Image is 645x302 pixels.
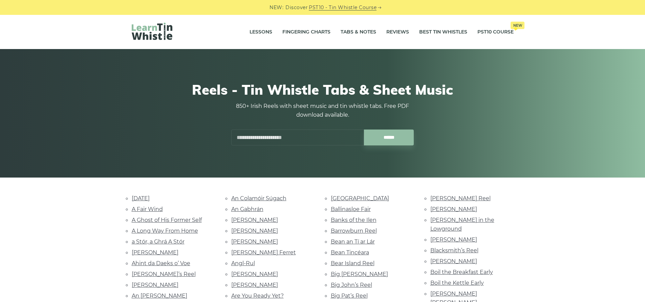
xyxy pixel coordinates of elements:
[430,236,477,243] a: [PERSON_NAME]
[430,206,477,212] a: [PERSON_NAME]
[331,249,369,256] a: Bean Tincéara
[231,271,278,277] a: [PERSON_NAME]
[430,247,478,254] a: Blacksmith’s Reel
[132,238,185,245] a: a Stór, a Ghrá A Stór
[132,217,202,223] a: A Ghost of His Former Self
[282,24,330,41] a: Fingering Charts
[331,195,389,202] a: [GEOGRAPHIC_DATA]
[231,206,263,212] a: An Gabhrán
[132,282,178,288] a: [PERSON_NAME]
[231,102,414,119] p: 850+ Irish Reels with sheet music and tin whistle tabs. Free PDF download available.
[331,271,388,277] a: Big [PERSON_NAME]
[231,293,284,299] a: Are You Ready Yet?
[341,24,376,41] a: Tabs & Notes
[132,82,514,98] h1: Reels - Tin Whistle Tabs & Sheet Music
[231,260,255,266] a: Angl-Rul
[231,217,278,223] a: [PERSON_NAME]
[132,260,190,266] a: Ahint da Daeks o’ Voe
[477,24,514,41] a: PST10 CourseNew
[331,282,372,288] a: Big John’s Reel
[331,228,377,234] a: Barrowburn Reel
[430,217,494,232] a: [PERSON_NAME] in the Lowground
[419,24,467,41] a: Best Tin Whistles
[250,24,272,41] a: Lessons
[132,293,187,299] a: An [PERSON_NAME]
[430,195,491,202] a: [PERSON_NAME] Reel
[231,282,278,288] a: [PERSON_NAME]
[331,238,375,245] a: Bean an Tí ar Lár
[386,24,409,41] a: Reviews
[331,293,368,299] a: Big Pat’s Reel
[331,260,374,266] a: Bear Island Reel
[132,228,198,234] a: A Long Way From Home
[132,271,196,277] a: [PERSON_NAME]’s Reel
[511,22,524,29] span: New
[331,217,377,223] a: Banks of the Ilen
[132,249,178,256] a: [PERSON_NAME]
[132,195,150,202] a: [DATE]
[231,238,278,245] a: [PERSON_NAME]
[430,269,493,275] a: Boil the Breakfast Early
[132,23,172,40] img: LearnTinWhistle.com
[430,258,477,264] a: [PERSON_NAME]
[231,195,286,202] a: An Colamóir Súgach
[430,280,484,286] a: Boil the Kettle Early
[132,206,163,212] a: A Fair Wind
[231,249,296,256] a: [PERSON_NAME] Ferret
[231,228,278,234] a: [PERSON_NAME]
[331,206,371,212] a: Ballinasloe Fair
